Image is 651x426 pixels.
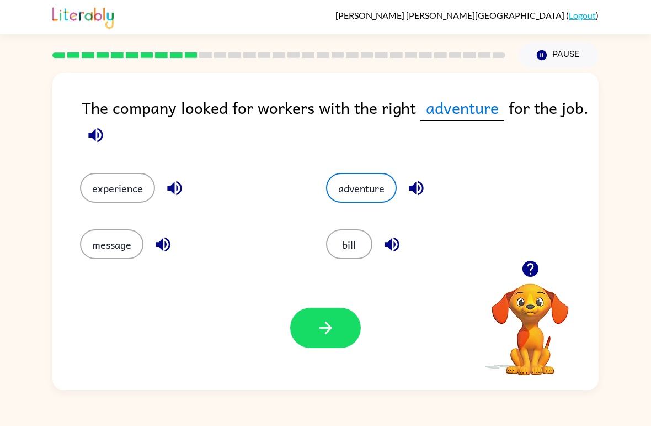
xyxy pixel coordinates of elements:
[335,10,599,20] div: ( )
[82,95,599,151] div: The company looked for workers with the right for the job.
[475,266,585,377] video: Your browser must support playing .mp4 files to use Literably. Please try using another browser.
[335,10,566,20] span: [PERSON_NAME] [PERSON_NAME][GEOGRAPHIC_DATA]
[326,229,372,259] button: bill
[80,229,143,259] button: message
[326,173,397,203] button: adventure
[569,10,596,20] a: Logout
[52,4,114,29] img: Literably
[519,43,599,68] button: Pause
[420,95,504,121] span: adventure
[80,173,155,203] button: experience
